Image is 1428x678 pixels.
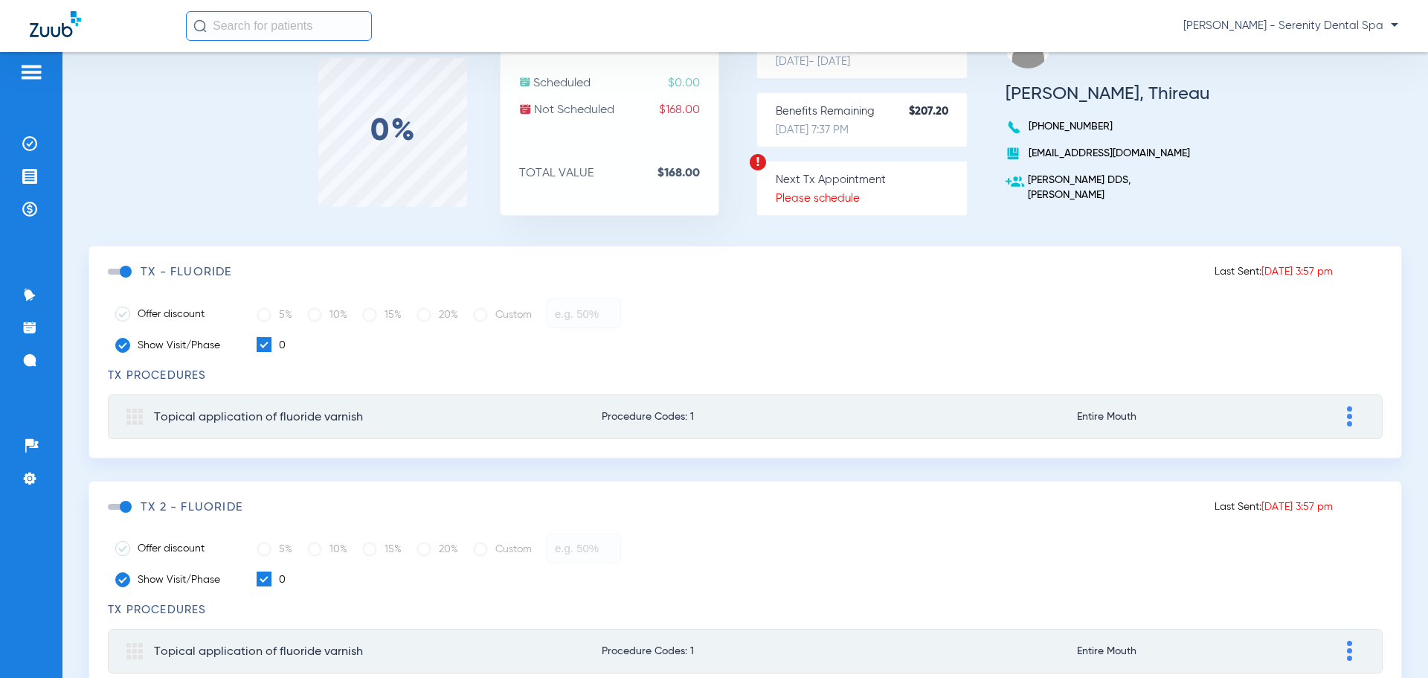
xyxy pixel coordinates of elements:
span: $0.00 [668,76,718,91]
p: Last Sent: [1215,499,1333,514]
span: $168.00 [659,103,718,118]
h3: TX Procedures [108,368,1383,383]
p: [EMAIL_ADDRESS][DOMAIN_NAME] [1006,146,1210,161]
img: Search Icon [193,19,207,33]
span: Topical application of fluoride varnish [154,646,363,658]
input: e.g. 50% [547,534,621,563]
h3: TX 2 - fluoride [141,500,242,515]
p: Next Tx Appointment [776,173,967,188]
img: add-user.svg [1006,173,1024,191]
span: Procedure Codes: 1 [602,646,971,656]
h3: TX - fluoride [141,265,232,280]
label: 5% [257,534,292,564]
p: Benefits Remaining [776,104,967,119]
label: 15% [362,534,402,564]
label: 5% [257,300,292,330]
label: Show Visit/Phase [115,572,234,587]
iframe: Chat Widget [1354,607,1428,678]
input: e.g. 50% [547,298,621,328]
p: [DATE] - [DATE] [776,54,967,69]
img: book.svg [1006,146,1020,161]
mat-expansion-panel-header: Topical application of fluoride varnishProcedure Codes: 1Entire Mouth [108,394,1383,439]
span: Topical application of fluoride varnish [154,412,363,423]
img: scheduled.svg [519,76,531,88]
span: Entire Mouth [1077,646,1235,656]
img: group.svg [126,409,143,425]
label: 0 [257,337,286,354]
img: Zuub Logo [30,11,81,37]
img: hamburger-icon [19,63,43,81]
img: group-dot-blue.svg [1347,641,1352,661]
strong: $207.20 [909,104,967,119]
p: Not Scheduled [519,103,718,118]
span: Procedure Codes: 1 [602,412,971,422]
img: group-dot-blue.svg [1347,406,1352,426]
p: [DATE] 7:37 PM [776,123,967,138]
label: 0 [257,572,286,588]
label: 0% [370,124,417,139]
img: voice-call-b.svg [1006,119,1025,135]
label: 10% [307,534,347,564]
label: Custom [473,534,532,564]
label: Show Visit/Phase [115,338,234,353]
input: Search for patients [186,11,372,41]
img: group.svg [126,643,143,659]
span: [DATE] 3:57 pm [1261,266,1333,277]
p: Scheduled [519,76,718,91]
label: Offer discount [115,307,234,322]
label: 15% [362,300,402,330]
label: 20% [416,300,458,330]
mat-expansion-panel-header: Topical application of fluoride varnishProcedure Codes: 1Entire Mouth [108,629,1383,674]
label: Offer discount [115,541,234,556]
h3: TX Procedures [108,603,1383,618]
span: [DATE] 3:57 pm [1261,502,1333,512]
label: Custom [473,300,532,330]
strong: $168.00 [657,166,718,181]
span: [PERSON_NAME] - Serenity Dental Spa [1183,19,1398,33]
label: 10% [307,300,347,330]
img: warning.svg [749,153,767,171]
p: [PHONE_NUMBER] [1006,119,1210,134]
p: [PERSON_NAME] DDS, [PERSON_NAME] [1006,173,1210,202]
p: TOTAL VALUE [519,166,718,181]
p: Please schedule [776,191,967,206]
p: Last Sent: [1215,264,1333,279]
img: not-scheduled.svg [519,103,532,115]
span: Entire Mouth [1077,412,1235,422]
label: 20% [416,534,458,564]
h3: [PERSON_NAME], Thireau [1006,86,1210,101]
